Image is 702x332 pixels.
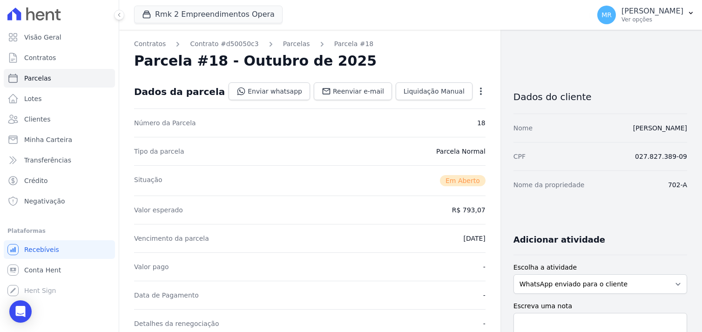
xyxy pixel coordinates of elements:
[601,12,612,18] span: MR
[134,118,196,128] dt: Número da Parcela
[463,234,485,243] dd: [DATE]
[4,240,115,259] a: Recebíveis
[134,291,199,300] dt: Data de Pagamento
[283,39,310,49] a: Parcelas
[134,39,486,49] nav: Breadcrumb
[483,262,486,271] dd: -
[621,16,683,23] p: Ver opções
[436,147,486,156] dd: Parcela Normal
[635,152,687,161] dd: 027.827.389-09
[24,245,59,254] span: Recebíveis
[483,319,486,328] dd: -
[4,171,115,190] a: Crédito
[24,196,65,206] span: Negativação
[633,124,687,132] a: [PERSON_NAME]
[134,39,166,49] a: Contratos
[134,205,183,215] dt: Valor esperado
[513,152,526,161] dt: CPF
[668,180,687,190] dd: 702-A
[24,176,48,185] span: Crédito
[9,300,32,323] div: Open Intercom Messenger
[134,234,209,243] dt: Vencimento da parcela
[483,291,486,300] dd: -
[477,118,486,128] dd: 18
[24,53,56,62] span: Contratos
[4,130,115,149] a: Minha Carteira
[513,123,533,133] dt: Nome
[24,94,42,103] span: Lotes
[7,225,111,237] div: Plataformas
[440,175,486,186] span: Em Aberto
[134,86,225,97] div: Dados da parcela
[333,87,384,96] span: Reenviar e-mail
[4,69,115,88] a: Parcelas
[452,205,486,215] dd: R$ 793,07
[134,6,283,23] button: Rmk 2 Empreendimentos Opera
[134,147,184,156] dt: Tipo da parcela
[4,28,115,47] a: Visão Geral
[134,53,377,69] h2: Parcela #18 - Outubro de 2025
[24,135,72,144] span: Minha Carteira
[134,262,169,271] dt: Valor pago
[590,2,702,28] button: MR [PERSON_NAME] Ver opções
[513,180,585,190] dt: Nome da propriedade
[396,82,472,100] a: Liquidação Manual
[314,82,392,100] a: Reenviar e-mail
[4,151,115,169] a: Transferências
[513,301,687,311] label: Escreva uma nota
[134,175,162,186] dt: Situação
[24,156,71,165] span: Transferências
[4,261,115,279] a: Conta Hent
[404,87,465,96] span: Liquidação Manual
[229,82,310,100] a: Enviar whatsapp
[4,48,115,67] a: Contratos
[4,110,115,129] a: Clientes
[24,115,50,124] span: Clientes
[621,7,683,16] p: [PERSON_NAME]
[24,265,61,275] span: Conta Hent
[513,91,687,102] h3: Dados do cliente
[4,192,115,210] a: Negativação
[190,39,258,49] a: Contrato #d50050c3
[24,74,51,83] span: Parcelas
[513,234,605,245] h3: Adicionar atividade
[4,89,115,108] a: Lotes
[24,33,61,42] span: Visão Geral
[513,263,687,272] label: Escolha a atividade
[134,319,219,328] dt: Detalhes da renegociação
[334,39,374,49] a: Parcela #18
